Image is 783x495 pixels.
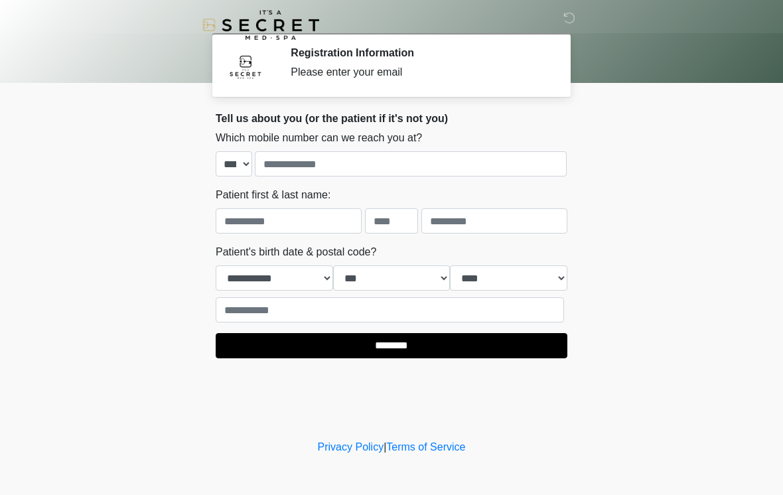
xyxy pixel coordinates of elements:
div: Please enter your email [291,64,547,80]
img: It's A Secret Med Spa Logo [202,10,319,40]
img: Agent Avatar [226,46,265,86]
label: Patient first & last name: [216,187,330,203]
label: Which mobile number can we reach you at? [216,130,422,146]
a: | [384,441,386,453]
h2: Tell us about you (or the patient if it's not you) [216,112,567,125]
label: Patient's birth date & postal code? [216,244,376,260]
h2: Registration Information [291,46,547,59]
a: Terms of Service [386,441,465,453]
a: Privacy Policy [318,441,384,453]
